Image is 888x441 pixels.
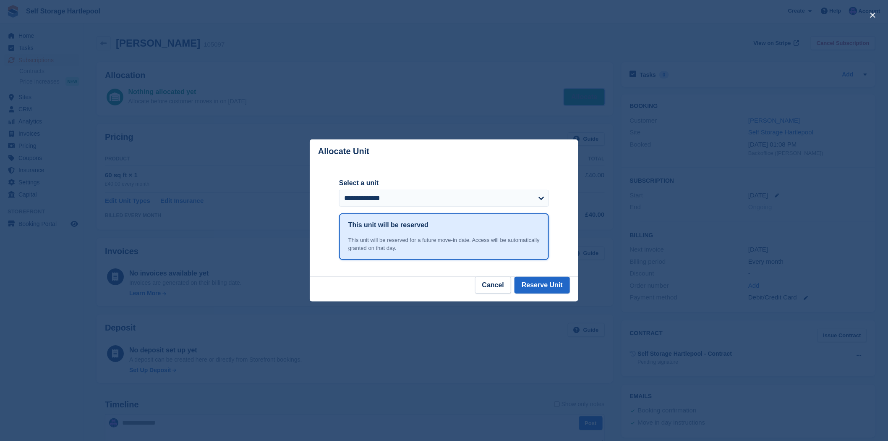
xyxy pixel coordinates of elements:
div: This unit will be reserved for a future move-in date. Access will be automatically granted on tha... [348,236,540,252]
label: Select a unit [339,178,549,188]
button: Cancel [475,277,511,294]
button: Reserve Unit [515,277,570,294]
h1: This unit will be reserved [348,220,428,230]
p: Allocate Unit [318,147,369,156]
button: close [866,8,880,22]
